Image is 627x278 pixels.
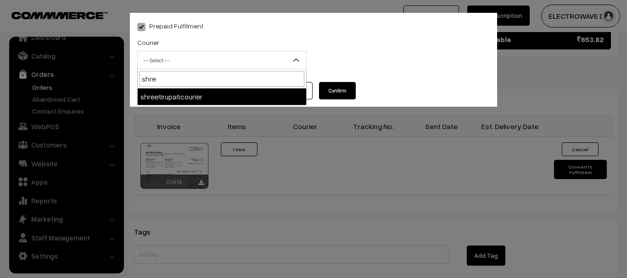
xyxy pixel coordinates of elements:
span: -- Select -- [137,51,307,69]
label: Courier [137,38,159,47]
button: Confirm [319,82,356,99]
label: Prepaid Fulfilment [137,21,203,31]
span: -- Select -- [138,52,306,68]
li: shreetirupaticourier [138,88,306,105]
